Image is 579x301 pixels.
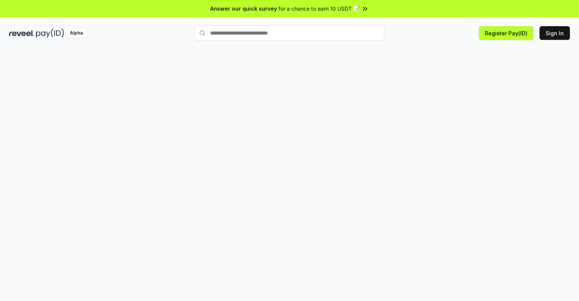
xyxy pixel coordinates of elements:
[210,5,277,13] span: Answer our quick survey
[540,26,570,40] button: Sign In
[36,28,64,38] img: pay_id
[9,28,35,38] img: reveel_dark
[66,28,87,38] div: Alpha
[479,26,533,40] button: Register Pay(ID)
[278,5,360,13] span: for a chance to earn 10 USDT 📝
